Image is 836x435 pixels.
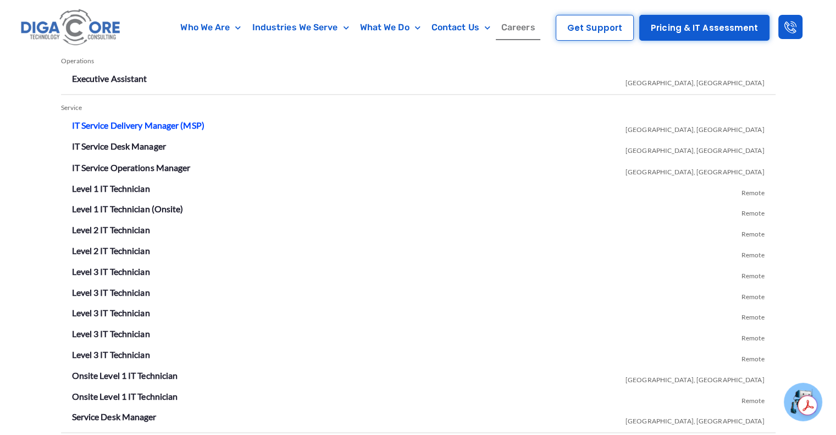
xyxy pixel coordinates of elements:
span: Remote [741,180,765,201]
a: Level 2 IT Technician [72,224,150,234]
span: [GEOGRAPHIC_DATA], [GEOGRAPHIC_DATA] [625,159,765,180]
span: Remote [741,346,765,367]
a: Level 1 IT Technician (Onsite) [72,203,184,213]
a: Service Desk Manager [72,411,157,421]
a: Industries We Serve [247,15,355,40]
a: Level 3 IT Technician [72,328,150,338]
a: Careers [496,15,541,40]
a: Level 3 IT Technician [72,349,150,359]
a: Level 2 IT Technician [72,245,150,255]
span: Remote [741,284,765,305]
span: [GEOGRAPHIC_DATA], [GEOGRAPHIC_DATA] [625,408,765,429]
div: Service [61,100,776,116]
a: IT Service Operations Manager [72,162,191,172]
a: Onsite Level 1 IT Technician [72,390,178,401]
span: [GEOGRAPHIC_DATA], [GEOGRAPHIC_DATA] [625,367,765,388]
img: Digacore logo 1 [18,5,124,50]
a: Level 1 IT Technician [72,183,150,193]
a: Executive Assistant [72,73,147,84]
span: Get Support [567,24,622,32]
a: Level 3 IT Technician [72,307,150,317]
span: [GEOGRAPHIC_DATA], [GEOGRAPHIC_DATA] [625,138,765,159]
div: Operations [61,53,776,69]
nav: Menu [168,15,548,40]
a: Pricing & IT Assessment [639,15,769,41]
span: Remote [741,325,765,346]
a: Level 3 IT Technician [72,266,150,276]
span: Remote [741,242,765,263]
span: [GEOGRAPHIC_DATA], [GEOGRAPHIC_DATA] [625,70,765,91]
a: Who We Are [175,15,246,40]
span: [GEOGRAPHIC_DATA], [GEOGRAPHIC_DATA] [625,117,765,138]
a: IT Service Desk Manager [72,141,166,151]
span: Remote [741,200,765,221]
span: Remote [741,304,765,325]
span: Pricing & IT Assessment [651,24,758,32]
a: Get Support [556,15,634,41]
a: IT Service Delivery Manager (MSP) [72,120,204,130]
span: Remote [741,263,765,284]
a: What We Do [355,15,426,40]
a: Level 3 IT Technician [72,287,150,297]
a: Contact Us [426,15,496,40]
span: Remote [741,221,765,242]
span: Remote [741,388,765,409]
a: Onsite Level 1 IT Technician [72,370,178,380]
